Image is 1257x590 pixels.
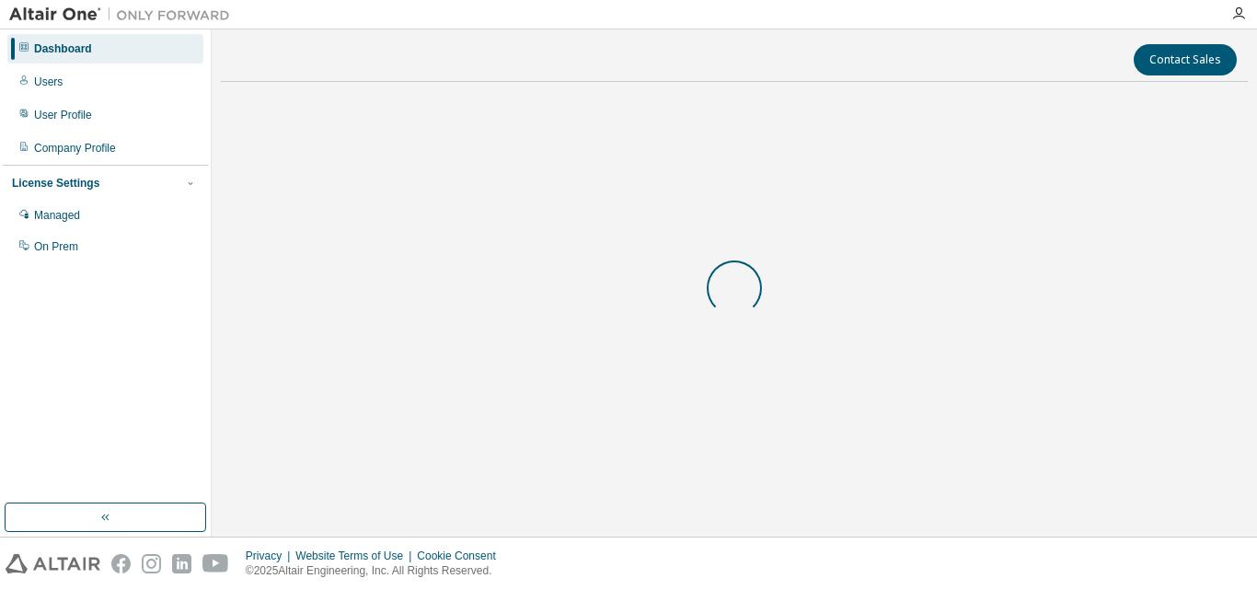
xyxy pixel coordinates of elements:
[172,554,191,573] img: linkedin.svg
[111,554,131,573] img: facebook.svg
[9,6,239,24] img: Altair One
[295,549,417,563] div: Website Terms of Use
[34,208,80,223] div: Managed
[34,41,92,56] div: Dashboard
[202,554,229,573] img: youtube.svg
[417,549,506,563] div: Cookie Consent
[246,549,295,563] div: Privacy
[34,239,78,254] div: On Prem
[12,176,99,191] div: License Settings
[1134,44,1237,75] button: Contact Sales
[142,554,161,573] img: instagram.svg
[34,108,92,122] div: User Profile
[34,141,116,156] div: Company Profile
[6,554,100,573] img: altair_logo.svg
[246,563,507,579] p: © 2025 Altair Engineering, Inc. All Rights Reserved.
[34,75,63,89] div: Users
